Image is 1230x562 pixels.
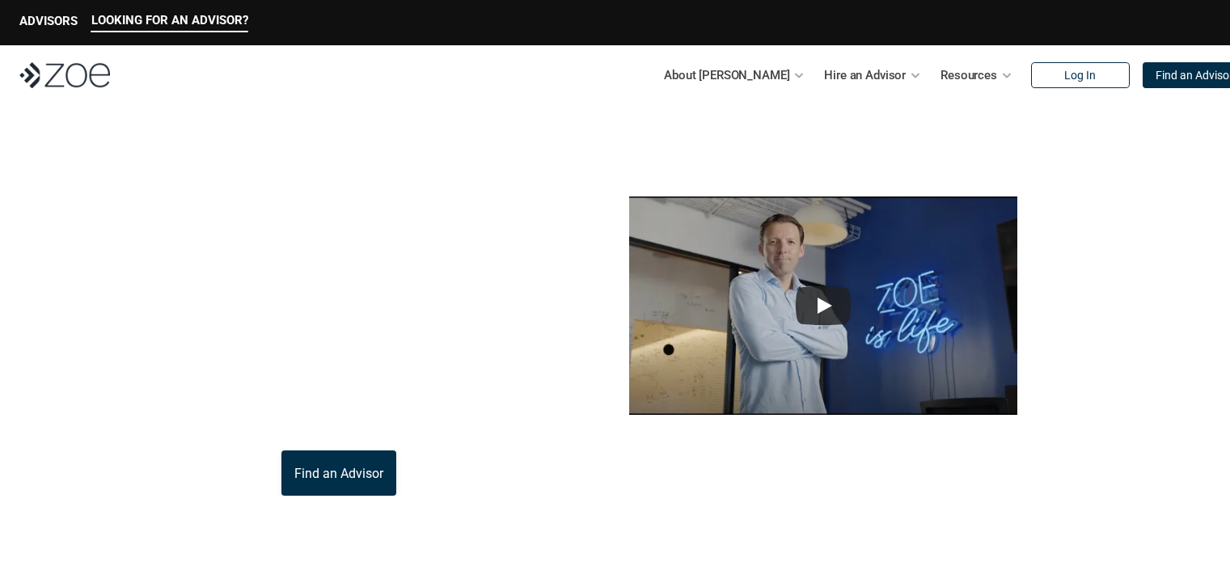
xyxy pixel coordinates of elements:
button: Play [796,286,851,325]
p: Find an Advisor [294,466,383,481]
p: [PERSON_NAME] is the modern wealth platform that allows you to find, hire, and work with vetted i... [130,256,547,334]
p: About [PERSON_NAME] [664,63,789,87]
p: ADVISORS [19,14,78,28]
p: This video is not investment advice and should not be relied on for such advice or as a substitut... [547,425,1101,444]
a: Find an Advisor [281,450,396,496]
a: Log In [1031,62,1130,88]
p: LOOKING FOR AN ADVISOR? [91,13,248,27]
img: sddefault.webp [629,196,1017,415]
p: Through [PERSON_NAME]’s platform, you can connect with trusted financial advisors across [GEOGRAP... [130,353,547,431]
p: Hire an Advisor [824,63,906,87]
p: Log In [1064,69,1096,82]
p: What is [PERSON_NAME]? [130,144,514,237]
p: Resources [940,63,997,87]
